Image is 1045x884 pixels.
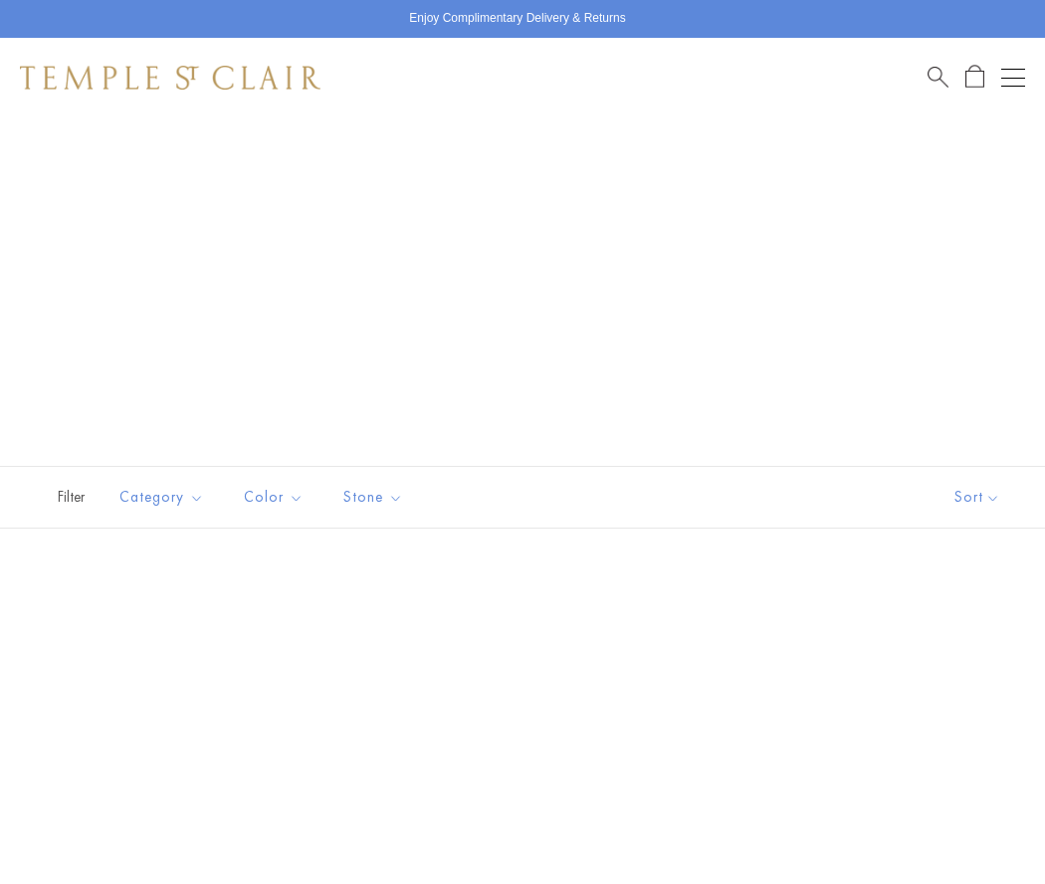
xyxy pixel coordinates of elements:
a: Search [928,65,948,90]
a: Open Shopping Bag [965,65,984,90]
span: Category [109,485,219,510]
span: Color [234,485,318,510]
p: Enjoy Complimentary Delivery & Returns [409,9,625,29]
button: Category [104,475,219,520]
button: Color [229,475,318,520]
button: Open navigation [1001,66,1025,90]
img: Temple St. Clair [20,66,320,90]
button: Stone [328,475,418,520]
button: Show sort by [910,467,1045,528]
span: Stone [333,485,418,510]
